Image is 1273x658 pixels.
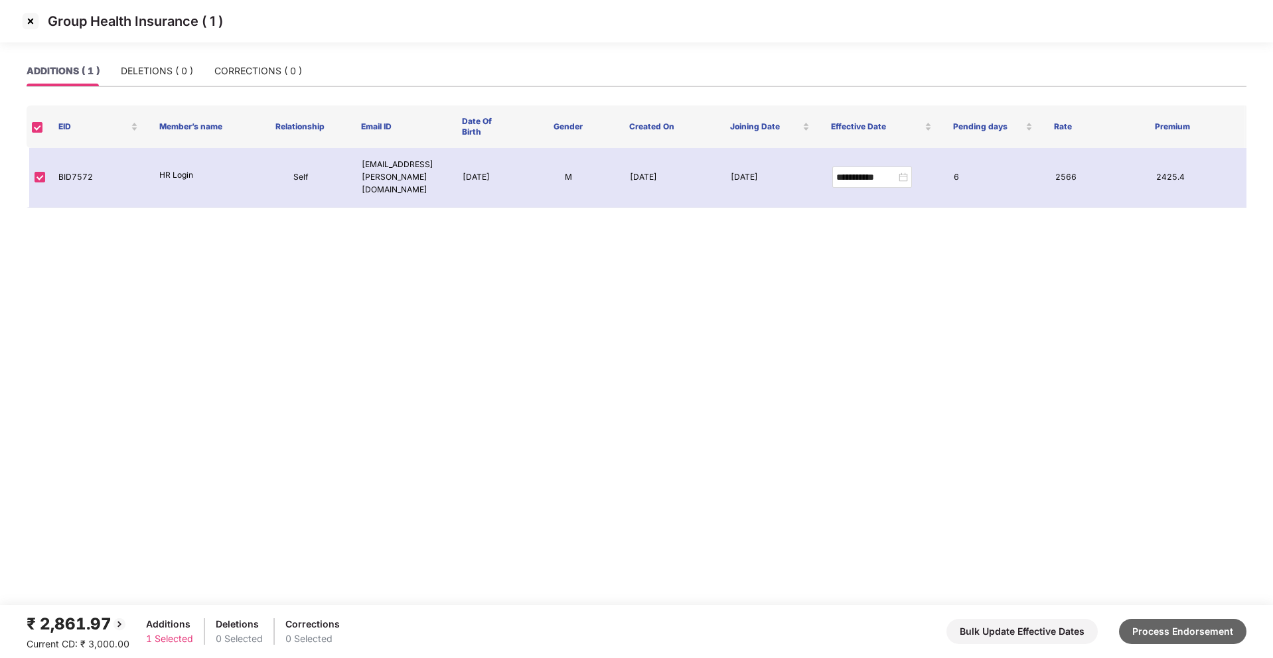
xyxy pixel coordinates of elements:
span: Effective Date [831,121,922,132]
th: Relationship [250,105,350,148]
button: Bulk Update Effective Dates [946,619,1098,644]
td: [EMAIL_ADDRESS][PERSON_NAME][DOMAIN_NAME] [351,148,452,208]
img: svg+xml;base64,PHN2ZyBpZD0iQ3Jvc3MtMzJ4MzIiIHhtbG5zPSJodHRwOi8vd3d3LnczLm9yZy8yMDAwL3N2ZyIgd2lkdG... [20,11,41,32]
div: ₹ 2,861.97 [27,612,129,637]
td: M [518,148,619,208]
button: Process Endorsement [1119,619,1246,644]
div: Deletions [216,617,263,631]
div: 0 Selected [216,631,263,646]
td: [DATE] [452,148,518,208]
th: Member’s name [149,105,250,148]
th: Premium [1144,105,1245,148]
p: HR Login [159,169,239,182]
td: 2566 [1045,148,1146,208]
th: Created On [619,105,719,148]
span: EID [58,121,128,132]
th: EID [48,105,149,148]
th: Pending days [942,105,1043,148]
td: Self [250,148,350,208]
p: Group Health Insurance ( 1 ) [48,13,223,29]
th: Date Of Birth [451,105,518,148]
div: Additions [146,617,193,631]
th: Effective Date [820,105,942,148]
div: Corrections [285,617,340,631]
div: CORRECTIONS ( 0 ) [214,64,302,78]
td: BID7572 [48,148,149,208]
th: Gender [518,105,619,148]
div: ADDITIONS ( 1 ) [27,64,100,78]
div: DELETIONS ( 0 ) [121,64,193,78]
div: 0 Selected [285,631,340,646]
td: [DATE] [720,148,821,208]
span: Current CD: ₹ 3,000.00 [27,638,129,649]
span: Pending days [953,121,1023,132]
span: Joining Date [730,121,800,132]
th: Joining Date [719,105,820,148]
div: 1 Selected [146,631,193,646]
img: svg+xml;base64,PHN2ZyBpZD0iQmFjay0yMHgyMCIgeG1sbnM9Imh0dHA6Ly93d3cudzMub3JnLzIwMDAvc3ZnIiB3aWR0aD... [112,616,127,632]
td: [DATE] [619,148,720,208]
th: Rate [1043,105,1144,148]
td: 2425.4 [1146,148,1246,208]
th: Email ID [350,105,451,148]
td: 6 [943,148,1044,208]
